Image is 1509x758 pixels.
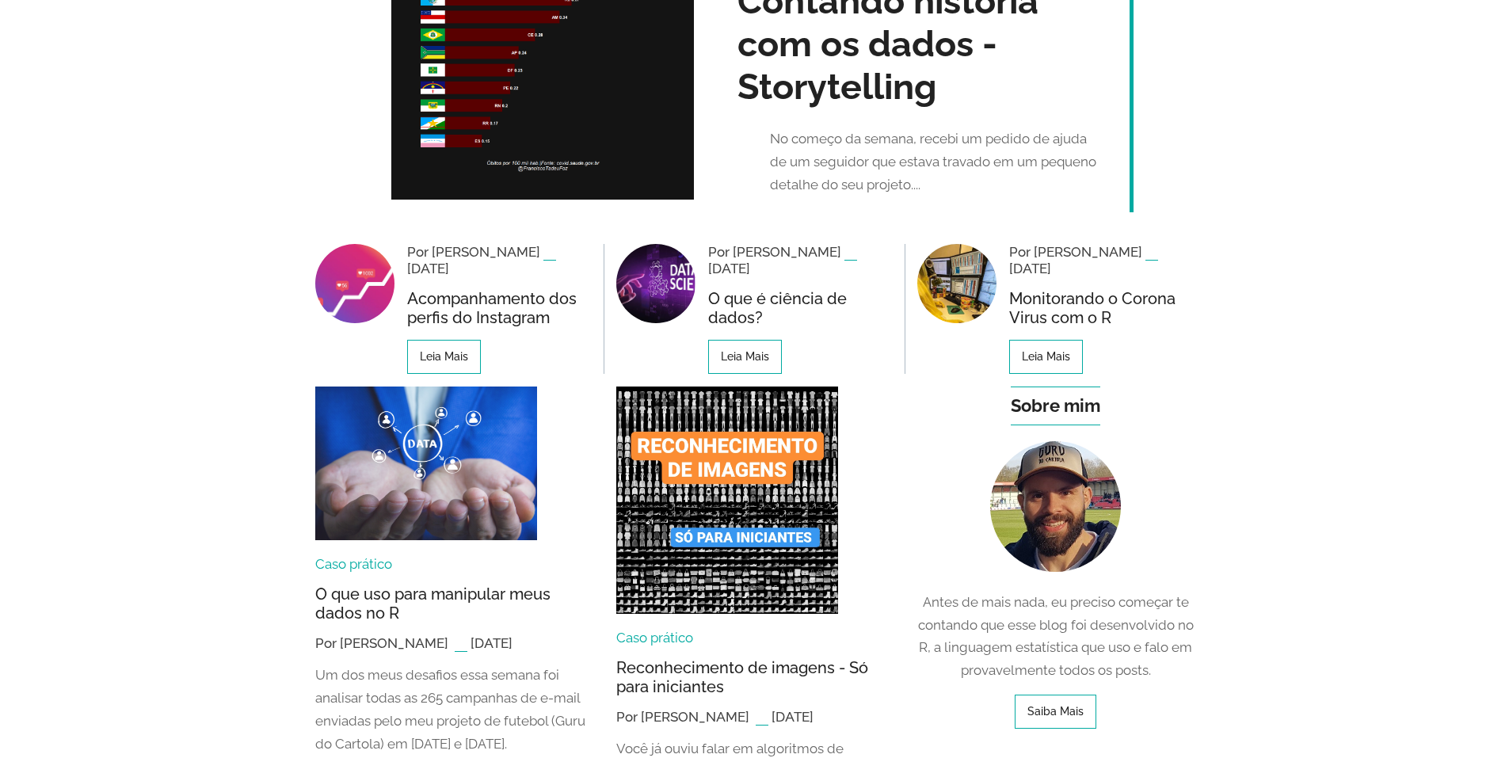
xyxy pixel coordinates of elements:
[315,387,537,539] img: O que uso para manipular meus dados no R
[708,289,893,327] a: O que é ciência de dados?
[708,261,750,276] span: [DATE]
[1015,695,1096,729] a: Saiba mais
[616,658,894,696] a: Reconhecimento de imagens - Só para iniciantes
[315,664,593,756] p: Um dos meus desafios essa semana foi analisar todas as 265 campanhas de e-mail enviadas pelo meu ...
[708,340,782,374] a: Leia mais
[315,585,593,623] a: O que uso para manipular meus dados no R
[407,261,449,276] span: [DATE]
[1009,244,1142,260] span: Por [PERSON_NAME]
[770,128,1102,196] p: No começo da semana, recebi um pedido de ajuda de um seguidor que estava travado em um pequeno de...
[1009,289,1195,327] a: Monitorando o Corona Virus com o R
[407,244,540,260] span: Por [PERSON_NAME]
[315,556,392,572] a: Caso prático
[772,709,814,725] span: [DATE]
[315,635,448,651] span: Por [PERSON_NAME]
[1009,340,1083,374] a: Leia mais
[1009,261,1051,276] span: [DATE]
[616,630,693,646] a: Caso prático
[1011,387,1100,425] h4: Sobre mim
[616,709,749,725] span: Por [PERSON_NAME]
[407,289,592,327] a: Acompanhamento dos perfis do Instagram
[708,244,841,260] span: Por [PERSON_NAME]
[407,340,481,374] a: Leia mais
[616,387,838,613] img: Reconhecimento de imagens - Só para iniciantes
[471,635,513,651] span: [DATE]
[917,591,1195,683] p: Antes de mais nada, eu preciso começar te contando que esse blog foi desenvolvido no R, a linguag...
